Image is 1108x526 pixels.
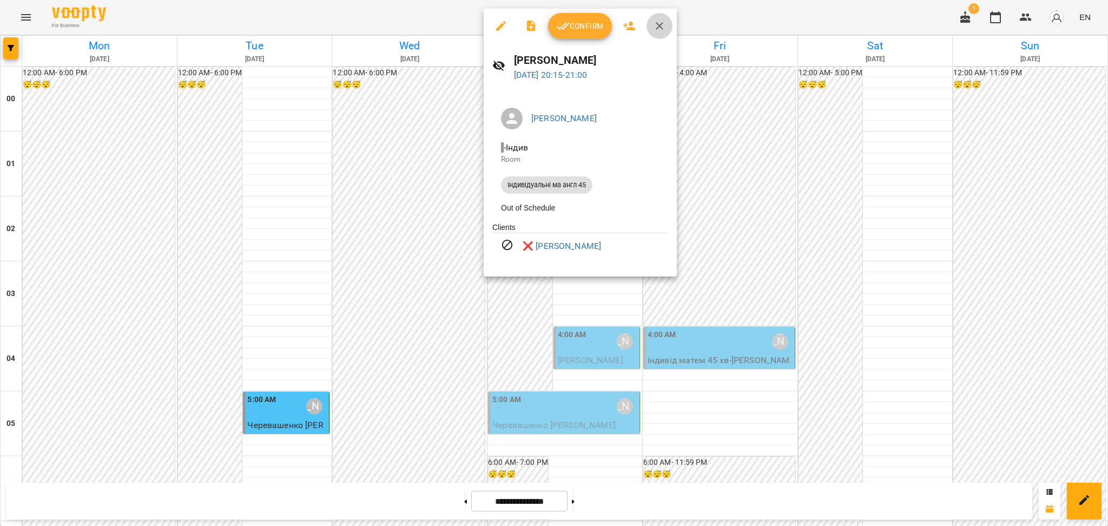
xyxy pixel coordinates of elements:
span: Індивідуальні ма англ 45 [501,180,592,190]
p: Room [501,154,659,165]
svg: Visit canceled [501,239,514,252]
span: Confirm [557,19,603,32]
button: Confirm [548,13,612,39]
a: [DATE] 20:15-21:00 [514,70,588,80]
h6: [PERSON_NAME] [514,52,668,69]
li: Out of Schedule [492,198,668,218]
ul: Clients [492,222,668,264]
a: [PERSON_NAME] [531,113,597,123]
a: ❌ [PERSON_NAME] [523,240,601,253]
span: - Індив [501,142,530,153]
